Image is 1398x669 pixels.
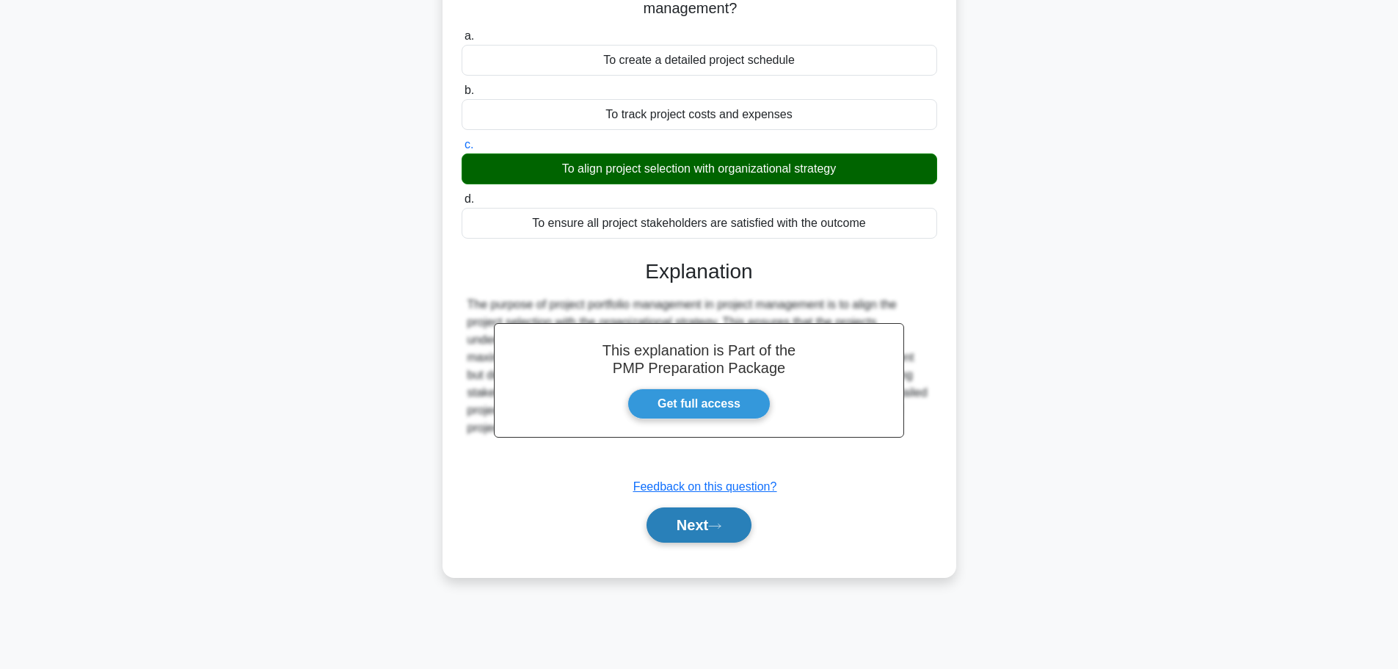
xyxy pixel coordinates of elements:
h3: Explanation [470,259,928,284]
span: c. [465,138,473,151]
div: The purpose of project portfolio management in project management is to align the project selecti... [467,296,931,437]
div: To ensure all project stakeholders are satisfied with the outcome [462,208,937,239]
div: To align project selection with organizational strategy [462,153,937,184]
button: Next [647,507,751,543]
span: b. [465,84,474,96]
span: d. [465,192,474,205]
div: To create a detailed project schedule [462,45,937,76]
a: Get full access [627,388,771,419]
div: To track project costs and expenses [462,99,937,130]
a: Feedback on this question? [633,480,777,493]
span: a. [465,29,474,42]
